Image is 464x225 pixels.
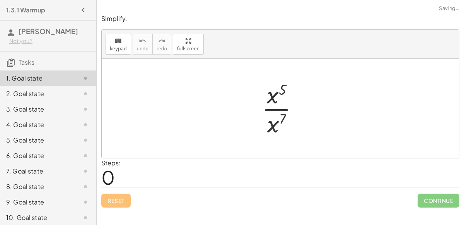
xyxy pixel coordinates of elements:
[6,182,68,191] div: 8. Goal state
[6,198,68,207] div: 9. Goal state
[81,182,90,191] i: Task not started.
[81,74,90,83] i: Task not started.
[6,5,45,15] h4: 1.3.1 Warmup
[157,46,167,52] span: redo
[101,165,115,189] span: 0
[173,34,204,55] button: fullscreen
[133,34,153,55] button: undoundo
[101,14,459,23] p: Simplify.
[137,46,148,52] span: undo
[152,34,171,55] button: redoredo
[81,136,90,145] i: Task not started.
[101,159,121,167] label: Steps:
[19,27,78,36] span: [PERSON_NAME]
[158,36,165,46] i: redo
[177,46,200,52] span: fullscreen
[114,36,122,46] i: keyboard
[81,120,90,129] i: Task not started.
[139,36,146,46] i: undo
[6,120,68,129] div: 4. Goal state
[81,167,90,176] i: Task not started.
[19,58,34,66] span: Tasks
[6,167,68,176] div: 7. Goal state
[6,151,68,160] div: 6. Goal state
[110,46,127,52] span: keypad
[6,89,68,98] div: 2. Goal state
[6,74,68,83] div: 1. Goal state
[6,136,68,145] div: 5. Goal state
[81,151,90,160] i: Task not started.
[81,198,90,207] i: Task not started.
[81,213,90,222] i: Task not started.
[6,105,68,114] div: 3. Goal state
[6,213,68,222] div: 10. Goal state
[81,105,90,114] i: Task not started.
[439,5,459,12] span: Saving…
[9,37,90,45] div: Not you?
[106,34,131,55] button: keyboardkeypad
[81,89,90,98] i: Task not started.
